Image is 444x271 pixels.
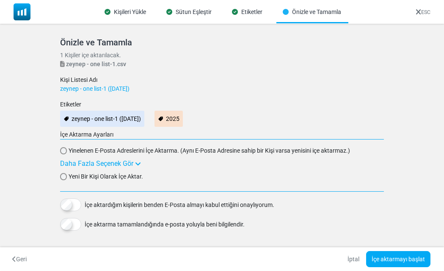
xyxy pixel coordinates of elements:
[60,84,384,93] div: zeynep - one list-1 ([DATE])
[7,251,32,267] button: Geri
[85,220,245,229] span: İçe aktarma tamamlandığında e-posta yoluyla beni bilgilendir.
[14,3,30,20] img: mailsoftly_icon_blue_white.svg
[60,111,144,127] div: zeynep - one list-1 ([DATE])
[66,61,126,67] span: zeynep - one list-1.csv
[60,100,81,109] label: Etiketler
[69,146,350,155] span: Yinelenen E-Posta Adreslerini İçe Aktarma. (Aynı E-Posta Adresine sahip bir Kişi varsa yenisini i...
[98,1,153,23] div: Kişileri Yükle
[60,75,97,84] label: Kişi Listesi Adı
[60,51,384,60] p: 1 Kişiler içe aktarılacak.
[342,251,365,267] a: İptal
[366,251,430,267] button: İçe aktarmayı başlat
[226,1,270,23] div: Etiketler
[69,172,143,181] span: Yeni Bir Kişi Olarak İçe Aktar.
[154,111,183,127] div: 2025
[160,1,219,23] div: Sütun Eşleştir
[60,159,384,169] div: Daha Fazla Seçenek Gör
[60,37,384,47] h5: Önizle ve Tamamla
[416,9,430,15] a: ESC
[85,201,274,210] span: İçe aktardığım kişilerin benden E-Posta almayı kabul ettiğini onaylıyorum.
[60,130,113,139] label: İçe Aktarma Ayarları
[276,1,348,23] div: Önizle ve Tamamla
